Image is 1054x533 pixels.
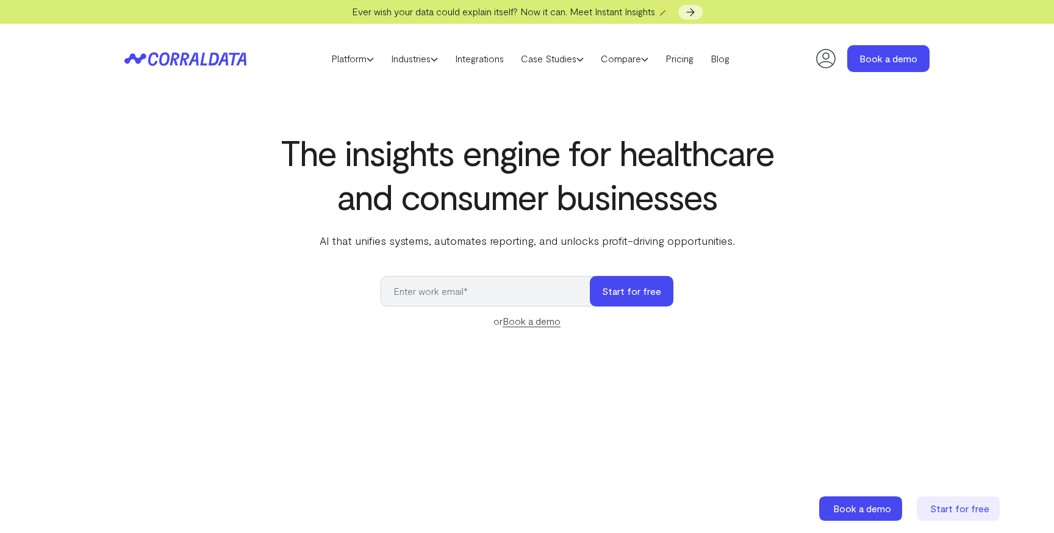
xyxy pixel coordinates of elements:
[278,233,776,248] p: AI that unifies systems, automates reporting, and unlocks profit-driving opportunities.
[323,49,382,68] a: Platform
[381,276,602,306] input: Enter work email*
[930,502,989,514] span: Start for free
[847,45,930,72] a: Book a demo
[503,315,561,327] a: Book a demo
[592,49,657,68] a: Compare
[381,314,673,328] div: or
[352,5,670,17] span: Ever wish your data could explain itself? Now it can. Meet Instant Insights 🪄
[702,49,738,68] a: Blog
[278,130,776,218] h1: The insights engine for healthcare and consumer businesses
[446,49,512,68] a: Integrations
[917,496,1002,521] a: Start for free
[657,49,702,68] a: Pricing
[382,49,446,68] a: Industries
[512,49,592,68] a: Case Studies
[819,496,905,521] a: Book a demo
[833,502,891,514] span: Book a demo
[590,276,673,306] button: Start for free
